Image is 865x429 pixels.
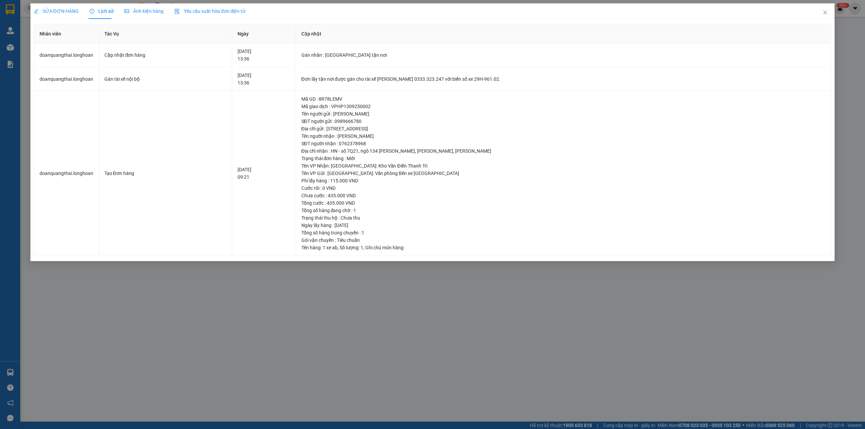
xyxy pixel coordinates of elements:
div: Cập nhật đơn hàng [104,51,226,59]
div: SĐT người nhận : 0762378968 [301,140,826,147]
span: SỬA ĐƠN HÀNG [34,8,79,14]
div: Tên người gửi : [PERSON_NAME] [301,110,826,118]
div: Gói vận chuyển : Tiêu chuẩn [301,236,826,244]
span: clock-circle [90,9,94,14]
div: Tổng cước : 435.000 VND [301,199,826,207]
div: Tên VP Gửi : [GEOGRAPHIC_DATA]: Văn phòng Bến xe [GEOGRAPHIC_DATA] [301,170,826,177]
div: Trạng thái thu hộ : Chưa thu [301,214,826,222]
div: Tổng số hàng trung chuyển : 1 [301,229,826,236]
div: [DATE] 09:21 [238,166,290,181]
th: Ngày [232,25,296,43]
div: Gán tài xế nội bộ [104,75,226,83]
th: Nhân viên [34,25,99,43]
div: Đơn lấy tận nơi được gán cho tài xế [PERSON_NAME] 0333.323.247 với biển số xe 29H-961.02. [301,75,826,83]
button: Close [816,3,835,22]
div: Địa chỉ gửi : [STREET_ADDRESS] [301,125,826,132]
div: Cước rồi : 0 VND [301,184,826,192]
span: Lịch sử [90,8,114,14]
div: [DATE] 13:36 [238,48,290,62]
div: Gán nhãn : [GEOGRAPHIC_DATA] tận nơi [301,51,826,59]
div: Tên người nhận : [PERSON_NAME] [301,132,826,140]
div: [DATE] 13:36 [238,72,290,86]
span: 1 [361,245,363,250]
div: Địa chỉ nhận : HN - số 7Q21, ngõ 134 [PERSON_NAME], [PERSON_NAME], [PERSON_NAME] [301,147,826,155]
div: SĐT người gửi : 0989666780 [301,118,826,125]
div: Phí lấy hàng : 115.000 VND [301,177,826,184]
div: Ngày lấy hàng : [DATE] [301,222,826,229]
span: close [822,10,828,15]
div: Mã giao dịch : VPHP1309250002 [301,103,826,110]
img: icon [174,9,180,14]
span: Ảnh kiện hàng [124,8,164,14]
div: Mã GD : 8R78LEMV [301,95,826,103]
th: Cập nhật [296,25,832,43]
td: doanquangthai.longhoan [34,91,99,256]
td: doanquangthai.longhoan [34,67,99,91]
div: Tổng số hàng đang chờ : 1 [301,207,826,214]
div: Tạo Đơn hàng [104,170,226,177]
span: Yêu cầu xuất hóa đơn điện tử [174,8,246,14]
div: Tên hàng: , Số lượng: , Ghi chú món hàng: [301,244,826,251]
div: Chưa cước : 435.000 VND [301,192,826,199]
td: doanquangthai.longhoan [34,43,99,67]
span: edit [34,9,39,14]
th: Tác Vụ [99,25,232,43]
span: picture [124,9,129,14]
div: Trạng thái đơn hàng : Mới [301,155,826,162]
div: Tên VP Nhận: [GEOGRAPHIC_DATA]: Kho Văn Điển Thanh Trì [301,162,826,170]
span: 1 xe ab [323,245,338,250]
